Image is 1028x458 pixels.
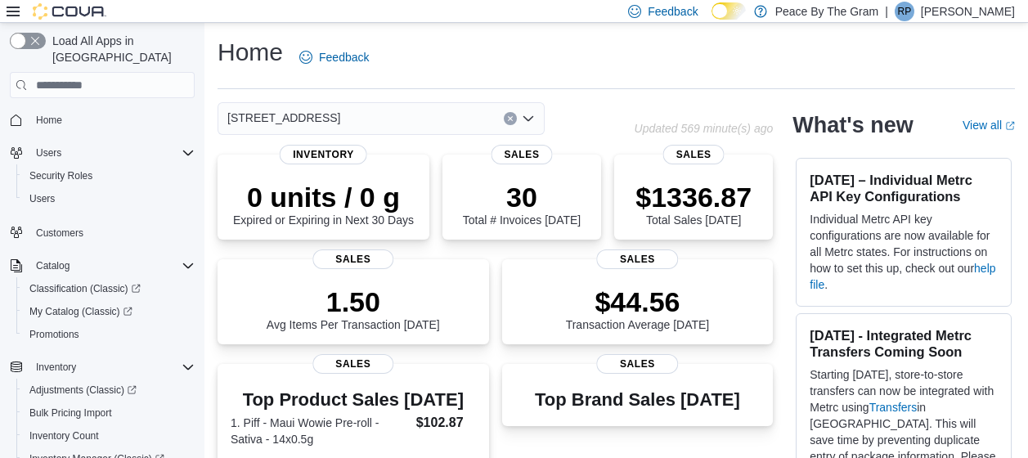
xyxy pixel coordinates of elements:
h2: What's new [792,112,913,138]
span: Classification (Classic) [23,279,195,299]
a: Classification (Classic) [16,277,201,300]
span: Sales [312,354,393,374]
span: Users [29,143,195,163]
h1: Home [218,36,283,69]
a: My Catalog (Classic) [16,300,201,323]
div: Transaction Average [DATE] [566,285,710,331]
span: Customers [29,222,195,242]
a: View allExternal link [963,119,1015,132]
span: Home [29,110,195,130]
button: Security Roles [16,164,201,187]
p: [PERSON_NAME] [921,2,1015,21]
span: Catalog [29,256,195,276]
p: Peace By The Gram [775,2,879,21]
p: 0 units / 0 g [233,181,414,213]
a: Security Roles [23,166,99,186]
a: Adjustments (Classic) [23,380,143,400]
a: My Catalog (Classic) [23,302,139,321]
span: Bulk Pricing Import [23,403,195,423]
p: Individual Metrc API key configurations are now available for all Metrc states. For instructions ... [810,211,998,293]
button: Customers [3,220,201,244]
dt: 1. Piff - Maui Wowie Pre-roll - Sativa - 14x0.5g [231,415,410,447]
p: 30 [463,181,581,213]
span: Sales [312,249,393,269]
button: Inventory Count [16,424,201,447]
span: Promotions [23,325,195,344]
img: Cova [33,3,106,20]
span: Sales [663,145,725,164]
a: Adjustments (Classic) [16,379,201,402]
h3: [DATE] – Individual Metrc API Key Configurations [810,172,998,204]
p: $44.56 [566,285,710,318]
span: Sales [597,354,678,374]
span: Security Roles [23,166,195,186]
button: Users [3,141,201,164]
button: Catalog [3,254,201,277]
span: Catalog [36,259,70,272]
span: Promotions [29,328,79,341]
h3: Top Brand Sales [DATE] [535,390,740,410]
a: Transfers [869,401,918,414]
button: Inventory [3,356,201,379]
span: [STREET_ADDRESS] [227,108,340,128]
span: Inventory Count [29,429,99,442]
button: Home [3,108,201,132]
span: Feedback [319,49,369,65]
button: Bulk Pricing Import [16,402,201,424]
p: | [885,2,888,21]
a: Customers [29,223,90,243]
a: Promotions [23,325,86,344]
span: Inventory Count [23,426,195,446]
p: Updated 569 minute(s) ago [635,122,774,135]
a: Inventory Count [23,426,105,446]
span: Sales [597,249,678,269]
a: help file [810,262,995,291]
span: Feedback [648,3,698,20]
button: Clear input [504,112,517,125]
span: Inventory [36,361,76,374]
span: Bulk Pricing Import [29,406,112,420]
dd: $102.87 [416,413,476,433]
span: Adjustments (Classic) [23,380,195,400]
a: Feedback [293,41,375,74]
p: 1.50 [267,285,440,318]
button: Catalog [29,256,76,276]
span: Inventory [280,145,367,164]
a: Users [23,189,61,209]
span: Users [23,189,195,209]
button: Promotions [16,323,201,346]
span: Security Roles [29,169,92,182]
a: Classification (Classic) [23,279,147,299]
span: Customers [36,227,83,240]
div: Avg Items Per Transaction [DATE] [267,285,440,331]
h3: Top Product Sales [DATE] [231,390,476,410]
span: Home [36,114,62,127]
button: Inventory [29,357,83,377]
span: Adjustments (Classic) [29,384,137,397]
span: Sales [492,145,553,164]
div: Total # Invoices [DATE] [463,181,581,227]
p: $1336.87 [635,181,752,213]
span: RP [898,2,912,21]
a: Home [29,110,69,130]
a: Bulk Pricing Import [23,403,119,423]
svg: External link [1005,121,1015,131]
h3: [DATE] - Integrated Metrc Transfers Coming Soon [810,327,998,360]
div: Rob Pranger [895,2,914,21]
div: Expired or Expiring in Next 30 Days [233,181,414,227]
span: My Catalog (Classic) [23,302,195,321]
span: My Catalog (Classic) [29,305,132,318]
input: Dark Mode [712,2,746,20]
button: Open list of options [522,112,535,125]
button: Users [29,143,68,163]
span: Users [36,146,61,159]
span: Load All Apps in [GEOGRAPHIC_DATA] [46,33,195,65]
span: Users [29,192,55,205]
div: Total Sales [DATE] [635,181,752,227]
span: Inventory [29,357,195,377]
span: Classification (Classic) [29,282,141,295]
button: Users [16,187,201,210]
